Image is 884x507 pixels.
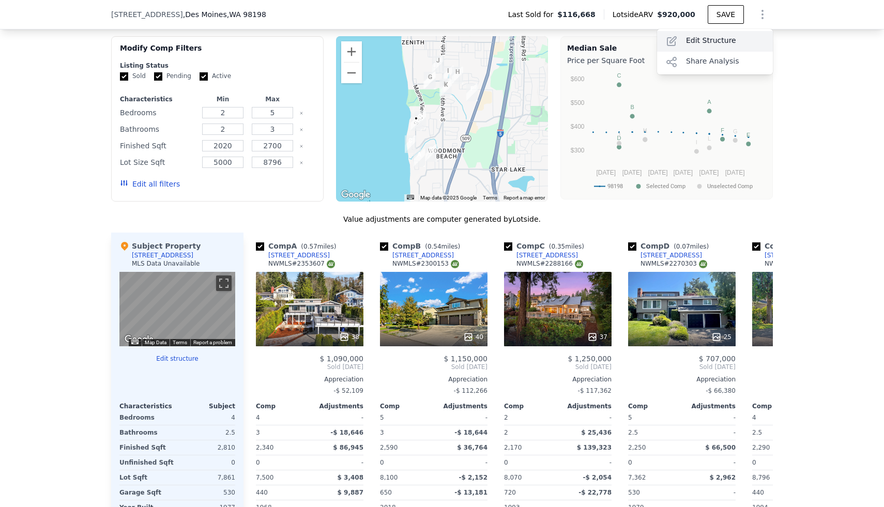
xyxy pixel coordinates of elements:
div: Bathrooms [119,425,175,440]
span: $ 1,250,000 [568,355,612,363]
text: 98198 [607,183,623,190]
div: Comp [256,402,310,410]
svg: A chart. [567,68,766,197]
span: $ 139,323 [577,444,612,451]
span: -$ 18,644 [454,429,487,436]
div: Value adjustments are computer generated by Lotside . [111,214,773,224]
div: Appreciation [256,375,363,383]
span: [STREET_ADDRESS] [111,9,183,20]
a: Report a problem [193,340,232,345]
span: 0 [752,459,756,466]
div: 25011 20th Ave S [452,67,463,84]
button: Keyboard shortcuts [407,195,414,199]
button: Keyboard shortcuts [131,340,139,344]
div: 27044 10th Ave S [414,149,425,167]
a: Terms [173,340,187,345]
div: 3 [256,425,308,440]
div: [STREET_ADDRESS] [392,251,454,259]
span: ( miles) [545,243,588,250]
div: 2305 S 254th Ct [466,84,478,101]
div: 2.5 [179,425,235,440]
span: Last Sold for [508,9,558,20]
text: A [707,99,711,105]
div: Appreciation [504,375,612,383]
div: - [684,455,736,470]
span: -$ 2,054 [583,474,612,481]
text: $400 [571,123,585,130]
div: - [436,410,487,425]
span: 8,070 [504,474,522,481]
div: 26928 13th Ave S [425,144,437,162]
div: 933 S 261st Pl [415,111,426,129]
a: [STREET_ADDRESS] [380,251,454,259]
span: Sold [DATE] [752,363,860,371]
div: Show Options [657,29,773,74]
button: SAVE [708,5,744,24]
div: NWMLS # 2288166 [516,259,583,268]
div: 1622 S 253rd Pl [439,79,451,96]
span: 0.35 [551,243,565,250]
text: J [618,131,621,137]
div: [STREET_ADDRESS] [765,251,826,259]
button: Clear [299,144,303,148]
text: $300 [571,147,585,154]
a: Open this area in Google Maps (opens a new window) [339,188,373,202]
div: 2.5 [628,425,680,440]
span: 0 [256,459,260,466]
div: Unfinished Sqft [119,455,175,470]
text: F [721,127,724,133]
span: 0 [628,459,632,466]
div: NWMLS # 2384538 [765,259,831,268]
div: [STREET_ADDRESS] [132,251,193,259]
text: [DATE] [648,169,668,176]
div: Garage Sqft [119,485,175,500]
div: Comp [504,402,558,410]
div: Comp [752,402,806,410]
div: Lot Size Sqft [120,155,196,170]
div: 37 [587,332,607,342]
div: 0 [179,455,235,470]
div: 906 S 262nd Pl [410,113,422,131]
a: [STREET_ADDRESS] [504,251,578,259]
div: Characteristics [120,95,196,103]
text: C [617,72,621,79]
span: -$ 2,152 [459,474,487,481]
div: 4 [179,410,235,425]
a: Terms [483,195,497,201]
a: Report a map error [504,195,545,201]
div: Adjustments [434,402,487,410]
button: Clear [299,161,303,165]
div: - [560,410,612,425]
span: $920,000 [657,10,695,19]
span: 4 [256,414,260,421]
div: - [684,410,736,425]
div: Comp [380,402,434,410]
span: 440 [256,489,268,496]
text: G [733,128,738,134]
span: $ 3,408 [338,474,363,481]
div: Subject [177,402,235,410]
div: Price per Square Foot [567,53,766,68]
span: 650 [380,489,392,496]
div: Comp C [504,241,588,251]
div: 530 [179,485,235,500]
div: Listing Status [120,62,315,70]
div: - [684,425,736,440]
span: $ 2,962 [710,474,736,481]
div: 26507 8th Ave S [405,135,416,153]
text: L [708,135,711,142]
span: -$ 18,646 [330,429,363,436]
span: Sold [DATE] [380,363,487,371]
text: [DATE] [699,169,719,176]
span: $ 1,150,000 [444,355,487,363]
img: NWMLS Logo [327,260,335,268]
img: NWMLS Logo [575,260,583,268]
div: Comp A [256,241,340,251]
span: 720 [504,489,516,496]
span: 2 [504,414,508,421]
input: Pending [154,72,162,81]
text: [DATE] [673,169,693,176]
div: Finished Sqft [120,139,196,153]
span: 0.57 [303,243,317,250]
span: Lotside ARV [613,9,657,20]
